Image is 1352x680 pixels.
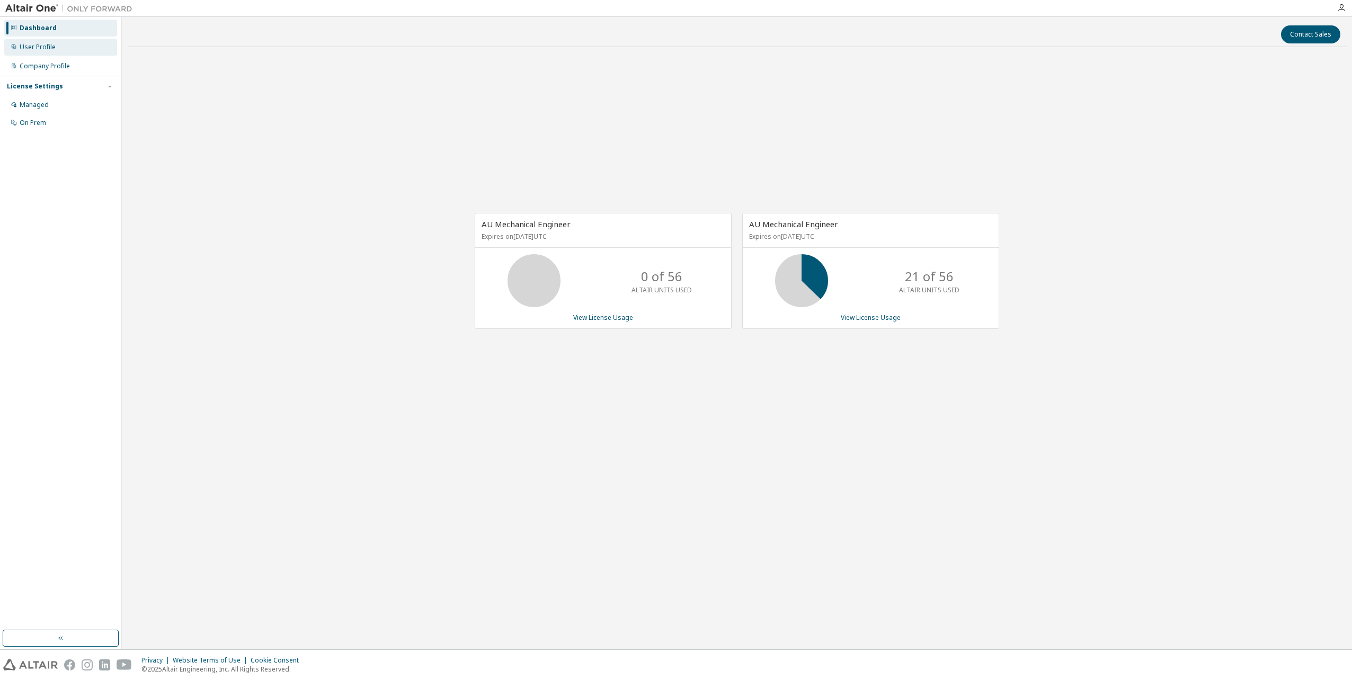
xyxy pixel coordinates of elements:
[899,285,959,294] p: ALTAIR UNITS USED
[3,659,58,670] img: altair_logo.svg
[20,101,49,109] div: Managed
[5,3,138,14] img: Altair One
[141,665,305,674] p: © 2025 Altair Engineering, Inc. All Rights Reserved.
[173,656,251,665] div: Website Terms of Use
[64,659,75,670] img: facebook.svg
[141,656,173,665] div: Privacy
[841,313,901,322] a: View License Usage
[631,285,692,294] p: ALTAIR UNITS USED
[99,659,110,670] img: linkedin.svg
[117,659,132,670] img: youtube.svg
[482,232,722,241] p: Expires on [DATE] UTC
[749,232,990,241] p: Expires on [DATE] UTC
[482,219,571,229] span: AU Mechanical Engineer
[20,43,56,51] div: User Profile
[573,313,633,322] a: View License Usage
[20,62,70,70] div: Company Profile
[641,267,682,285] p: 0 of 56
[905,267,954,285] p: 21 of 56
[82,659,93,670] img: instagram.svg
[20,24,57,32] div: Dashboard
[1281,25,1340,43] button: Contact Sales
[20,119,46,127] div: On Prem
[749,219,838,229] span: AU Mechanical Engineer
[251,656,305,665] div: Cookie Consent
[7,82,63,91] div: License Settings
